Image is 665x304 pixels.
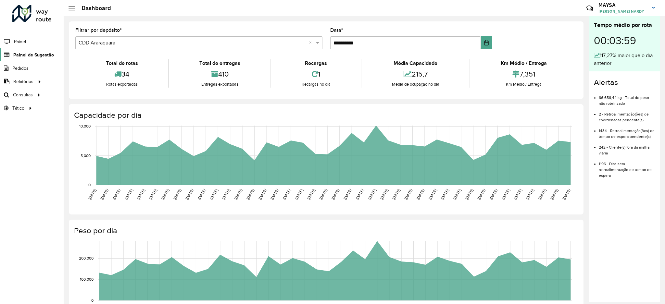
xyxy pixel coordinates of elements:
li: 66.656,44 kg - Total de peso não roteirizado [599,90,655,106]
div: Tempo médio por rota [594,21,655,30]
span: Consultas [13,91,33,98]
text: [DATE] [343,188,352,201]
text: [DATE] [221,188,231,201]
text: [DATE] [258,188,267,201]
text: [DATE] [209,188,219,201]
text: [DATE] [537,188,547,201]
text: [DATE] [513,188,522,201]
text: 5,000 [81,153,91,158]
div: 215,7 [363,67,468,81]
text: [DATE] [245,188,255,201]
text: [DATE] [428,188,437,201]
text: [DATE] [391,188,401,201]
text: [DATE] [270,188,279,201]
h4: Capacidade por dia [74,111,577,120]
h3: MAYSA [598,2,647,8]
text: [DATE] [319,188,328,201]
text: 100,000 [80,277,94,281]
text: [DATE] [87,188,97,201]
text: [DATE] [233,188,243,201]
text: [DATE] [489,188,498,201]
text: [DATE] [124,188,133,201]
text: 0 [88,183,91,187]
li: 242 - Cliente(s) fora da malha viária [599,140,655,156]
div: Recargas [273,59,359,67]
span: Pedidos [12,65,29,72]
text: [DATE] [440,188,449,201]
li: 1434 - Retroalimentação(ões) de tempo de espera pendente(s) [599,123,655,140]
a: Contato Rápido [583,1,597,15]
div: 410 [170,67,269,81]
div: Total de rotas [77,59,167,67]
div: 34 [77,67,167,81]
text: [DATE] [549,188,559,201]
div: Recargas no dia [273,81,359,88]
div: 00:03:59 [594,30,655,52]
text: [DATE] [282,188,291,201]
text: [DATE] [452,188,462,201]
div: Km Médio / Entrega [472,81,575,88]
div: 1 [273,67,359,81]
div: 117,27% maior que o dia anterior [594,52,655,67]
text: [DATE] [404,188,413,201]
li: 2 - Retroalimentação(ões) de coordenadas pendente(s) [599,106,655,123]
h4: Peso por dia [74,226,577,236]
text: [DATE] [525,188,534,201]
span: Relatórios [13,78,33,85]
text: [DATE] [355,188,364,201]
text: [DATE] [416,188,425,201]
span: [PERSON_NAME] NARDY [598,8,647,14]
text: 10,000 [79,124,91,128]
text: [DATE] [367,188,377,201]
text: [DATE] [331,188,340,201]
text: [DATE] [100,188,109,201]
text: [DATE] [477,188,486,201]
label: Filtrar por depósito [75,26,122,34]
div: Entregas exportadas [170,81,269,88]
text: 0 [91,298,94,302]
text: [DATE] [112,188,121,201]
h2: Dashboard [75,5,111,12]
text: [DATE] [160,188,170,201]
text: [DATE] [294,188,304,201]
text: [DATE] [136,188,145,201]
span: Painel de Sugestão [13,52,54,58]
div: Km Médio / Entrega [472,59,575,67]
text: [DATE] [501,188,510,201]
div: Média de ocupação no dia [363,81,468,88]
div: 7,351 [472,67,575,81]
div: Total de entregas [170,59,269,67]
text: [DATE] [185,188,194,201]
span: Tático [12,105,24,112]
text: [DATE] [562,188,571,201]
label: Data [330,26,343,34]
text: [DATE] [464,188,474,201]
span: Painel [14,38,26,45]
li: 1196 - Dias sem retroalimentação de tempo de espera [599,156,655,178]
text: [DATE] [306,188,316,201]
div: Média Capacidade [363,59,468,67]
h4: Alertas [594,78,655,87]
text: [DATE] [197,188,206,201]
text: [DATE] [148,188,157,201]
button: Choose Date [481,36,492,49]
text: [DATE] [172,188,182,201]
text: 200,000 [79,256,94,261]
text: [DATE] [379,188,389,201]
span: Clear all [309,39,314,47]
div: Rotas exportadas [77,81,167,88]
